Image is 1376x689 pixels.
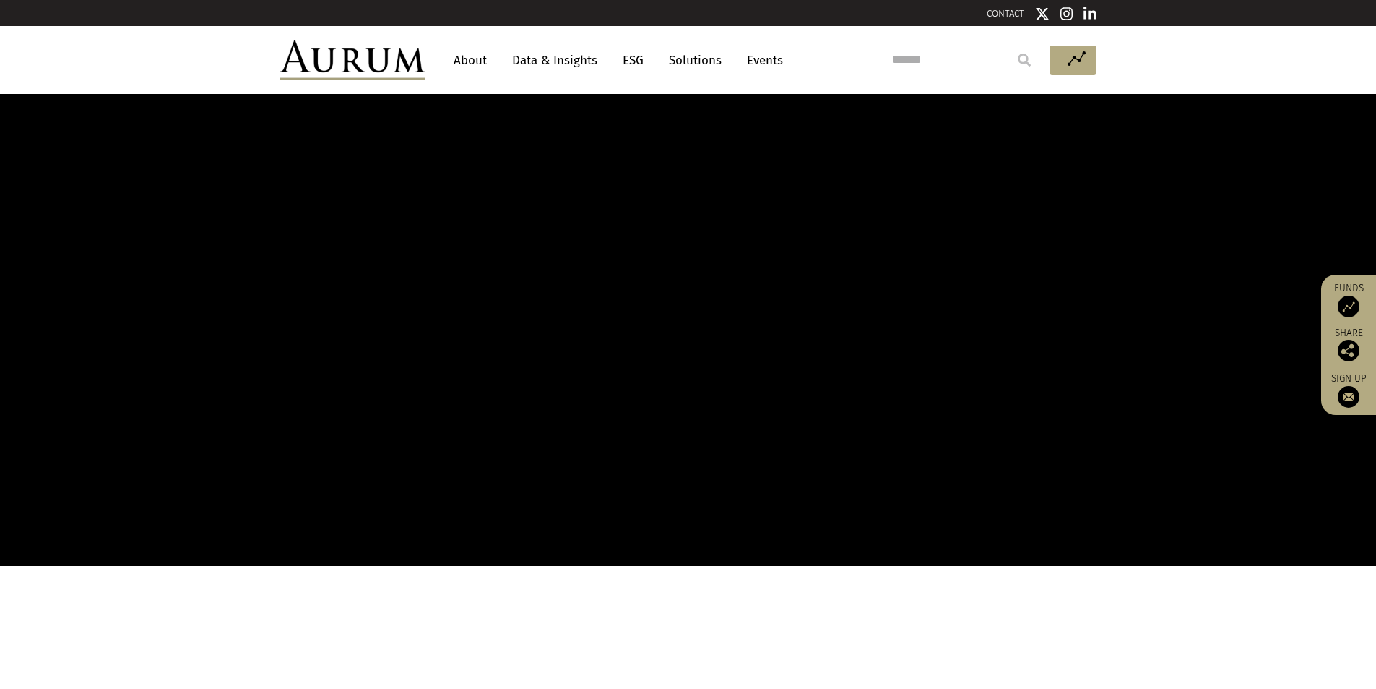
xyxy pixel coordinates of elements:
img: Instagram icon [1060,7,1073,21]
a: Solutions [662,47,729,74]
a: About [446,47,494,74]
img: Aurum [280,40,425,80]
img: Twitter icon [1035,7,1050,21]
a: CONTACT [987,8,1024,19]
img: Linkedin icon [1083,7,1096,21]
a: ESG [615,47,651,74]
img: Share this post [1338,340,1359,361]
div: Share [1328,328,1369,361]
a: Events [740,47,783,74]
a: Data & Insights [505,47,605,74]
a: Sign up [1328,372,1369,408]
img: Sign up to our newsletter [1338,386,1359,408]
input: Submit [1010,46,1039,74]
a: Funds [1328,282,1369,317]
img: Access Funds [1338,296,1359,317]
